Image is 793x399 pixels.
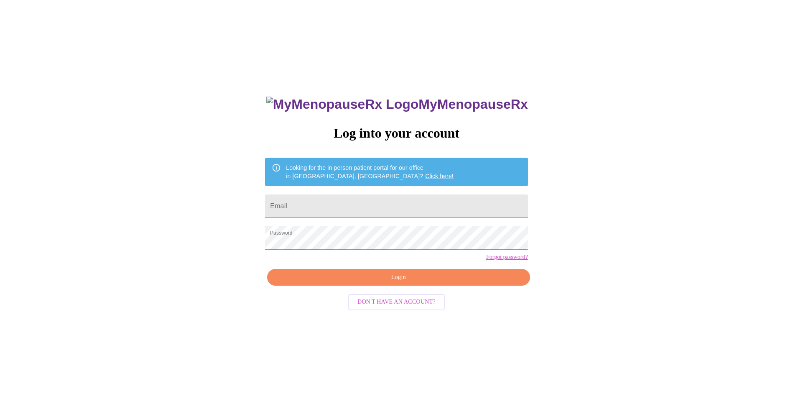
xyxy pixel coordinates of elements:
span: Don't have an account? [357,297,436,307]
button: Login [267,269,530,286]
img: MyMenopauseRx Logo [266,97,418,112]
a: Don't have an account? [346,298,447,305]
h3: MyMenopauseRx [266,97,528,112]
button: Don't have an account? [348,294,445,310]
span: Login [277,272,520,283]
div: Looking for the in person patient portal for our office in [GEOGRAPHIC_DATA], [GEOGRAPHIC_DATA]? [286,160,454,184]
a: Forgot password? [486,254,528,261]
a: Click here! [425,173,454,179]
h3: Log into your account [265,125,528,141]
